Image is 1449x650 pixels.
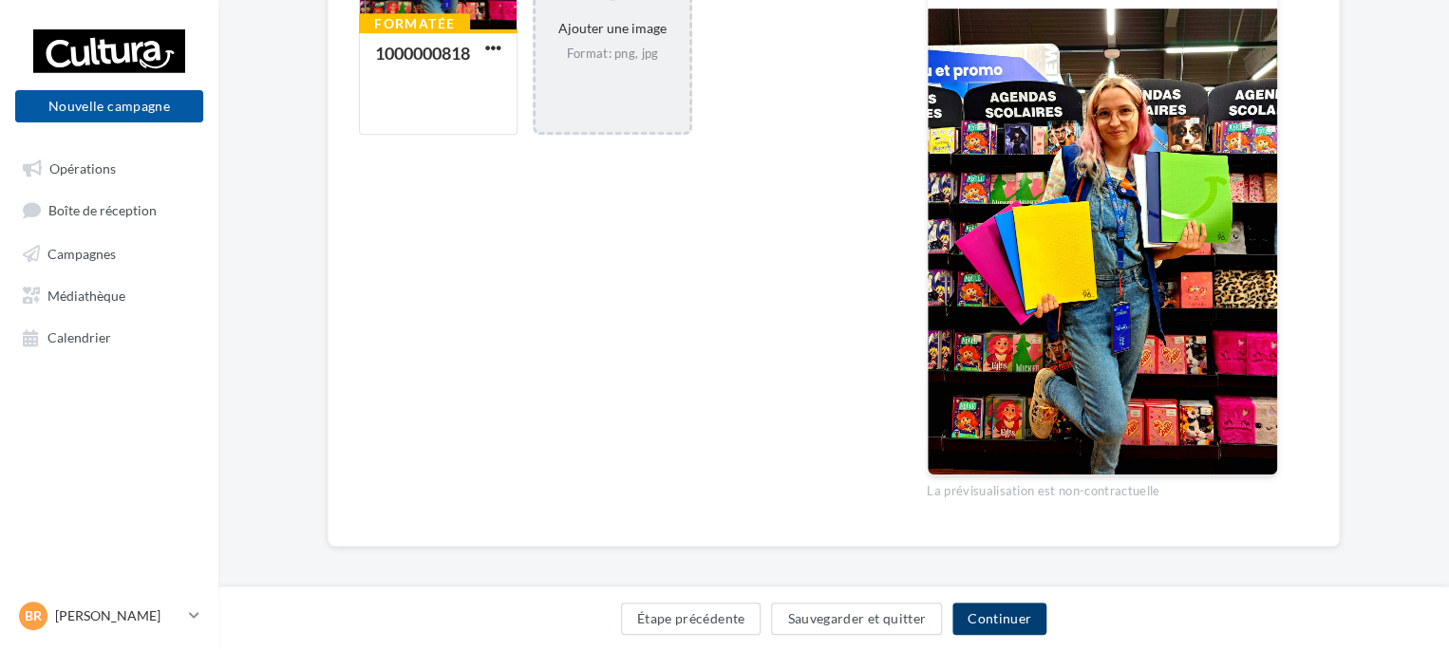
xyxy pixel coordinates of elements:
[11,192,207,227] a: Boîte de réception
[15,90,203,122] button: Nouvelle campagne
[47,287,125,303] span: Médiathèque
[771,603,942,635] button: Sauvegarder et quitter
[47,245,116,261] span: Campagnes
[375,43,470,64] div: 1000000818
[11,150,207,184] a: Opérations
[15,598,203,634] a: Br [PERSON_NAME]
[11,235,207,269] a: Campagnes
[25,606,42,625] span: Br
[952,603,1046,635] button: Continuer
[359,13,470,34] div: Formatée
[55,606,181,625] p: [PERSON_NAME]
[49,159,116,176] span: Opérations
[11,277,207,311] a: Médiathèque
[48,202,157,218] span: Boîte de réception
[621,603,762,635] button: Étape précédente
[47,329,111,345] span: Calendrier
[927,475,1278,500] div: La prévisualisation est non-contractuelle
[11,319,207,353] a: Calendrier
